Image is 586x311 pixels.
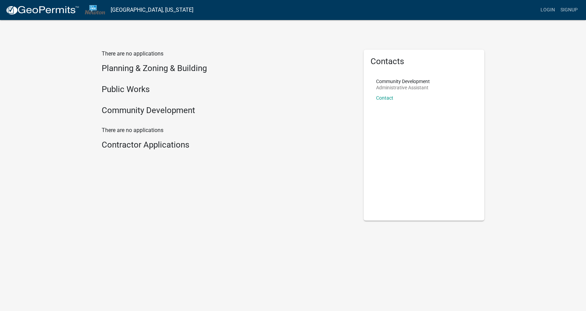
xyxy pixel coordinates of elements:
h4: Community Development [102,106,353,116]
wm-workflow-list-section: Contractor Applications [102,140,353,153]
h5: Contacts [371,57,477,67]
a: Contact [376,95,393,101]
h4: Public Works [102,84,353,94]
a: Signup [558,3,580,17]
h4: Planning & Zoning & Building [102,63,353,73]
h4: Contractor Applications [102,140,353,150]
p: There are no applications [102,50,353,58]
p: Community Development [376,79,430,84]
img: City of Newton, Iowa [85,5,105,14]
a: [GEOGRAPHIC_DATA], [US_STATE] [111,4,193,16]
p: There are no applications [102,126,353,134]
a: Login [538,3,558,17]
p: Administrative Assistant [376,85,430,90]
